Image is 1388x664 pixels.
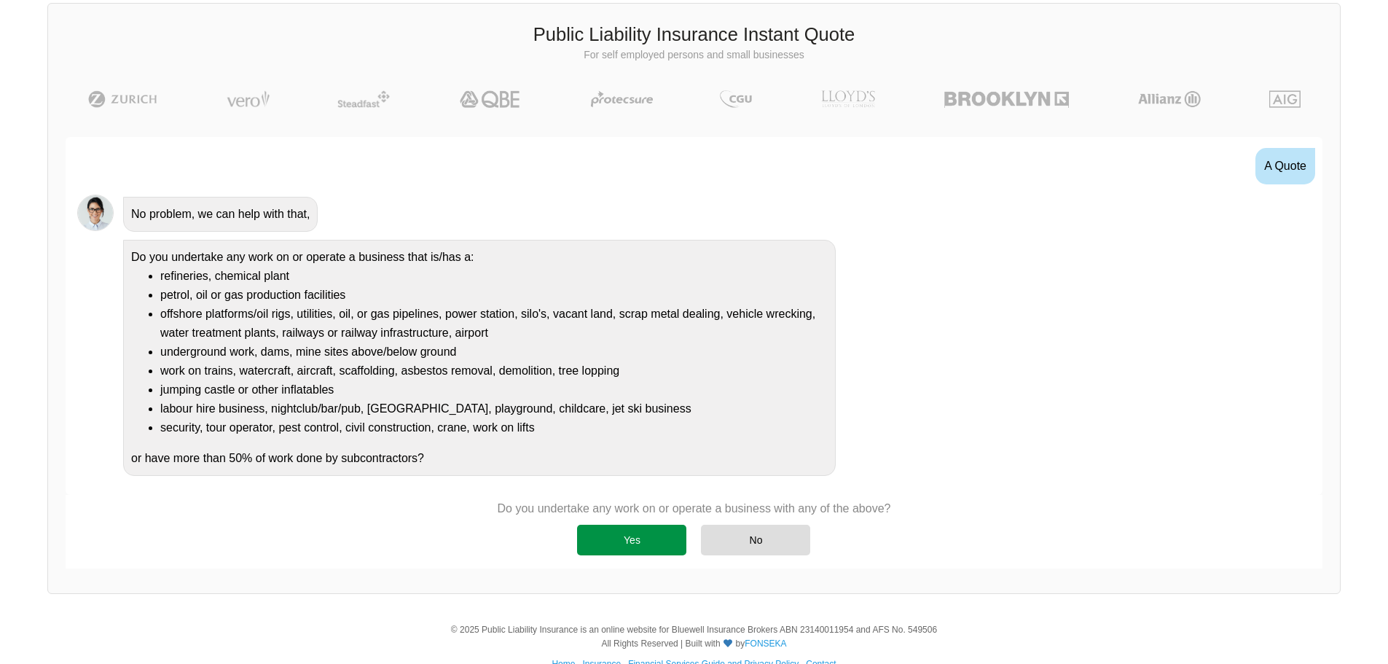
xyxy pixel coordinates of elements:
[82,90,164,108] img: Zurich | Public Liability Insurance
[1131,90,1208,108] img: Allianz | Public Liability Insurance
[59,22,1329,48] h3: Public Liability Insurance Instant Quote
[813,90,883,108] img: LLOYD's | Public Liability Insurance
[160,399,828,418] li: labour hire business, nightclub/bar/pub, [GEOGRAPHIC_DATA], playground, childcare, jet ski business
[1255,148,1315,184] div: A Quote
[59,48,1329,63] p: For self employed persons and small businesses
[332,90,396,108] img: Steadfast | Public Liability Insurance
[585,90,659,108] img: Protecsure | Public Liability Insurance
[160,267,828,286] li: refineries, chemical plant
[1263,90,1306,108] img: AIG | Public Liability Insurance
[77,195,114,231] img: Chatbot | PLI
[220,90,276,108] img: Vero | Public Liability Insurance
[123,240,836,476] div: Do you undertake any work on or operate a business that is/has a: or have more than 50% of work d...
[160,305,828,343] li: offshore platforms/oil rigs, utilities, oil, or gas pipelines, power station, silo's, vacant land...
[714,90,758,108] img: CGU | Public Liability Insurance
[451,90,530,108] img: QBE | Public Liability Insurance
[160,286,828,305] li: petrol, oil or gas production facilities
[938,90,1075,108] img: Brooklyn | Public Liability Insurance
[123,197,318,232] div: No problem, we can help with that,
[701,525,810,555] div: No
[160,362,828,380] li: work on trains, watercraft, aircraft, scaffolding, asbestos removal, demolition, tree lopping
[160,343,828,362] li: underground work, dams, mine sites above/below ground
[160,418,828,437] li: security, tour operator, pest control, civil construction, crane, work on lifts
[577,525,686,555] div: Yes
[498,501,891,517] p: Do you undertake any work on or operate a business with any of the above?
[160,380,828,399] li: jumping castle or other inflatables
[745,638,786,649] a: FONSEKA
